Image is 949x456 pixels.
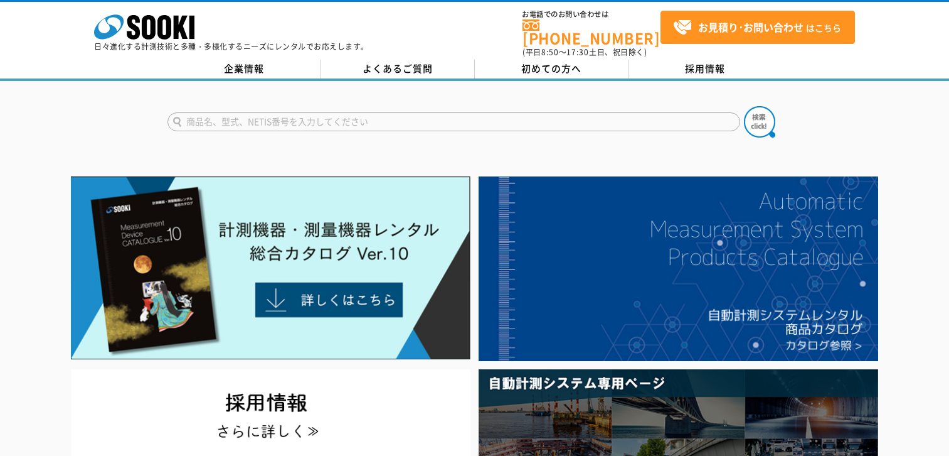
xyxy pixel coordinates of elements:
[167,60,321,79] a: 企業情報
[94,43,369,50] p: 日々進化する計測技術と多種・多様化するニーズにレンタルでお応えします。
[566,46,589,58] span: 17:30
[522,46,647,58] span: (平日 ～ 土日、祝日除く)
[71,176,470,360] img: Catalog Ver10
[698,19,803,35] strong: お見積り･お問い合わせ
[522,19,660,45] a: [PHONE_NUMBER]
[521,62,581,75] span: 初めての方へ
[673,18,841,37] span: はこちら
[167,112,740,131] input: 商品名、型式、NETIS番号を入力してください
[475,60,628,79] a: 初めての方へ
[522,11,660,18] span: お電話でのお問い合わせは
[479,176,878,361] img: 自動計測システムカタログ
[744,106,775,138] img: btn_search.png
[660,11,855,44] a: お見積り･お問い合わせはこちら
[628,60,782,79] a: 採用情報
[541,46,559,58] span: 8:50
[321,60,475,79] a: よくあるご質問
